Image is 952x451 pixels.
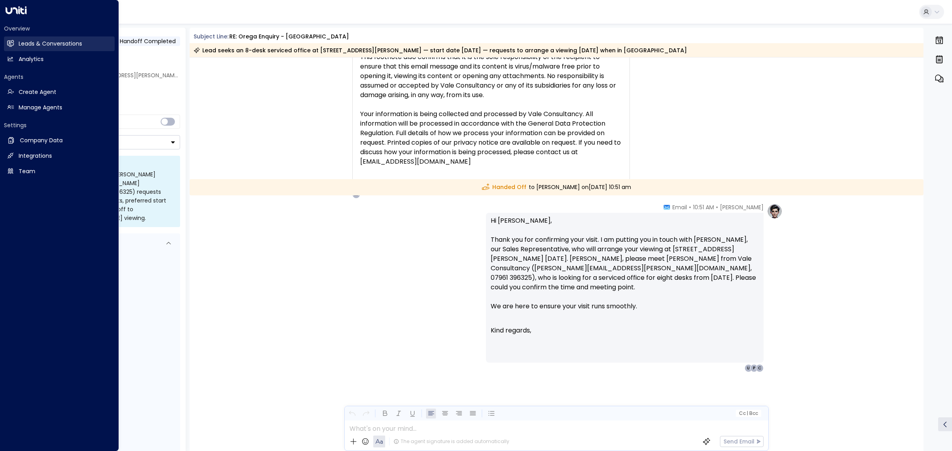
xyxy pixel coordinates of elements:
span: Handed Off [482,183,526,191]
h2: Settings [4,121,115,129]
h2: Analytics [19,55,44,63]
span: • [716,203,718,211]
p: Hi [PERSON_NAME], Thank you for confirming your visit. I am putting you in touch with [PERSON_NAM... [491,216,759,321]
h2: Create Agent [19,88,56,96]
h2: Agents [4,73,115,81]
span: | [747,411,748,416]
div: C [756,364,764,372]
button: Undo [347,409,357,419]
h2: Company Data [20,136,63,145]
button: Cc|Bcc [735,410,761,417]
img: profile-logo.png [767,203,783,219]
button: Redo [361,409,371,419]
div: U [745,364,752,372]
div: to [PERSON_NAME] on [DATE] 10:51 am [190,179,924,195]
span: Cc Bcc [739,411,758,416]
div: The agent signature is added automatically [393,438,509,445]
span: Email [672,203,687,211]
span: [PERSON_NAME][EMAIL_ADDRESS][PERSON_NAME][DOMAIN_NAME] [46,71,225,79]
span: [PERSON_NAME] [720,203,764,211]
div: P [750,364,758,372]
a: Leads & Conversations [4,36,115,51]
span: • [689,203,691,211]
span: Subject Line: [194,32,228,40]
h2: Integrations [19,152,52,160]
a: Integrations [4,149,115,163]
a: Create Agent [4,85,115,99]
h2: Team [19,167,35,176]
span: 10:51 AM [693,203,714,211]
h2: Manage Agents [19,103,62,112]
a: [EMAIL_ADDRESS][DOMAIN_NAME] [360,157,471,166]
a: Team [4,164,115,179]
a: Company Data [4,133,115,148]
span: Kind regards, [491,326,531,335]
h2: Leads & Conversations [19,40,82,48]
div: RE: Orega Enquiry - [GEOGRAPHIC_DATA] [229,32,349,41]
span: Handoff Completed [120,37,176,45]
h2: Overview [4,25,115,32]
a: Analytics [4,52,115,67]
a: Manage Agents [4,100,115,115]
div: Lead seeks an 8-desk serviced office at [STREET_ADDRESS][PERSON_NAME] — start date [DATE] — reque... [194,46,687,54]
